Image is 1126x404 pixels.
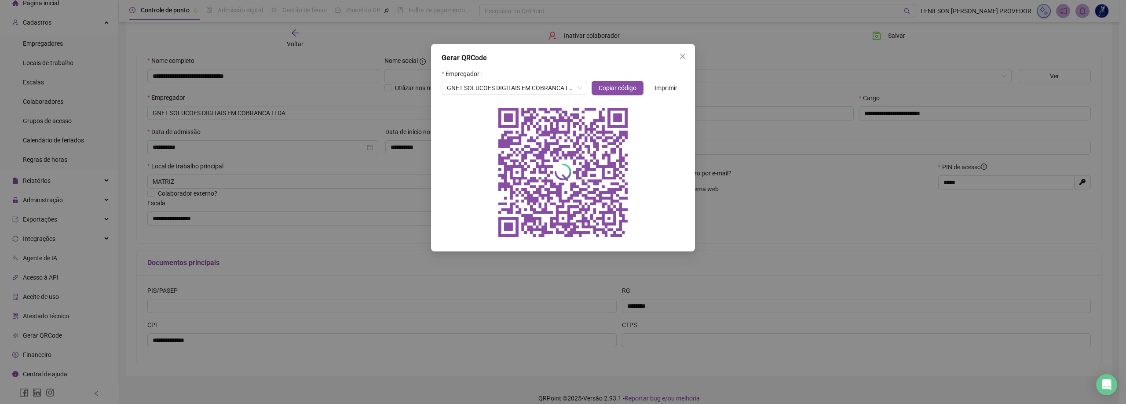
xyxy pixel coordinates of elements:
span: GNET SOLUCOES DIGITAIS EM COBRANCA LTDA [447,81,582,95]
span: Imprimir [654,83,677,93]
div: Gerar QRCode [442,53,684,63]
img: qrcode do empregador [493,102,633,243]
button: Close [676,49,690,63]
button: Imprimir [647,81,684,95]
span: Copiar código [599,83,636,93]
div: Open Intercom Messenger [1096,374,1117,395]
span: close [679,53,686,60]
label: Empregador [442,67,485,81]
button: Copiar código [592,81,643,95]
